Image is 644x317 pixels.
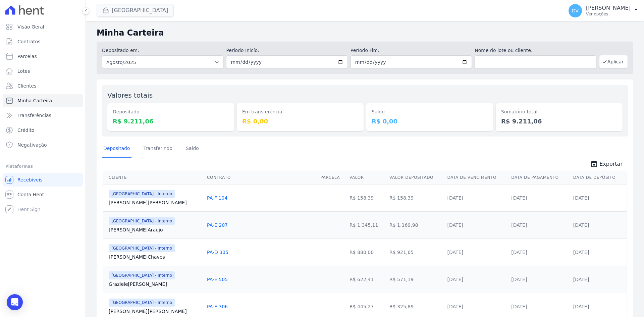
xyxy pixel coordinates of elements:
[102,48,139,53] label: Depositado em:
[511,277,527,282] a: [DATE]
[3,35,83,48] a: Contratos
[573,222,589,228] a: [DATE]
[573,304,589,309] a: [DATE]
[447,222,463,228] a: [DATE]
[207,277,228,282] a: PA-E 505
[5,162,80,170] div: Plataformas
[586,5,631,11] p: [PERSON_NAME]
[109,226,202,233] a: [PERSON_NAME]Araujo
[109,281,202,287] a: Graziele[PERSON_NAME]
[3,138,83,152] a: Negativação
[445,171,509,184] th: Data de Vencimento
[7,294,23,310] div: Open Intercom Messenger
[184,140,200,158] a: Saldo
[242,117,358,126] dd: R$ 0,00
[347,266,387,293] td: R$ 622,41
[207,222,228,228] a: PA-E 207
[351,47,472,54] label: Período Fim:
[511,250,527,255] a: [DATE]
[17,53,37,60] span: Parcelas
[573,277,589,282] a: [DATE]
[113,108,229,115] dt: Depositado
[3,79,83,93] a: Clientes
[447,250,463,255] a: [DATE]
[109,271,175,279] span: [GEOGRAPHIC_DATA] - Interno
[17,23,44,30] span: Visão Geral
[207,304,228,309] a: PA-E 306
[318,171,347,184] th: Parcela
[585,160,628,169] a: unarchive Exportar
[501,108,617,115] dt: Somatório total
[475,47,596,54] label: Nome do lote ou cliente:
[97,27,633,39] h2: Minha Carteira
[17,112,51,119] span: Transferências
[207,250,228,255] a: PA-D 305
[573,250,589,255] a: [DATE]
[3,188,83,201] a: Conta Hent
[3,64,83,78] a: Lotes
[347,239,387,266] td: R$ 880,00
[3,50,83,63] a: Parcelas
[97,4,174,17] button: [GEOGRAPHIC_DATA]
[109,190,175,198] span: [GEOGRAPHIC_DATA] - Interno
[109,217,175,225] span: [GEOGRAPHIC_DATA] - Interno
[142,140,174,158] a: Transferindo
[372,117,488,126] dd: R$ 0,00
[573,195,589,201] a: [DATE]
[17,127,35,134] span: Crédito
[17,191,44,198] span: Conta Hent
[17,38,40,45] span: Contratos
[447,277,463,282] a: [DATE]
[103,171,204,184] th: Cliente
[571,171,627,184] th: Data de Depósito
[590,160,598,168] i: unarchive
[511,222,527,228] a: [DATE]
[17,142,47,148] span: Negativação
[102,140,131,158] a: Depositado
[109,199,202,206] a: [PERSON_NAME][PERSON_NAME]
[3,173,83,187] a: Recebíveis
[447,195,463,201] a: [DATE]
[207,195,227,201] a: PA-F 104
[204,171,318,184] th: Contrato
[107,91,153,99] label: Valores totais
[447,304,463,309] a: [DATE]
[226,47,347,54] label: Período Inicío:
[563,1,644,20] button: DV [PERSON_NAME] Ver opções
[3,109,83,122] a: Transferências
[109,299,175,307] span: [GEOGRAPHIC_DATA] - Interno
[109,254,202,260] a: [PERSON_NAME]Chaves
[3,20,83,34] a: Visão Geral
[387,239,445,266] td: R$ 921,65
[17,97,52,104] span: Minha Carteira
[347,184,387,211] td: R$ 158,39
[508,171,571,184] th: Data de Pagamento
[17,83,36,89] span: Clientes
[347,211,387,239] td: R$ 1.345,11
[387,266,445,293] td: R$ 571,19
[511,304,527,309] a: [DATE]
[387,184,445,211] td: R$ 158,39
[242,108,358,115] dt: Em transferência
[347,171,387,184] th: Valor
[387,171,445,184] th: Valor Depositado
[599,160,623,168] span: Exportar
[3,123,83,137] a: Crédito
[109,244,175,252] span: [GEOGRAPHIC_DATA] - Interno
[599,55,628,68] button: Aplicar
[113,117,229,126] dd: R$ 9.211,06
[3,94,83,107] a: Minha Carteira
[511,195,527,201] a: [DATE]
[586,11,631,17] p: Ver opções
[387,211,445,239] td: R$ 1.169,98
[501,117,617,126] dd: R$ 9.211,06
[109,308,202,315] a: [PERSON_NAME][PERSON_NAME]
[372,108,488,115] dt: Saldo
[572,8,579,13] span: DV
[17,68,30,74] span: Lotes
[17,176,43,183] span: Recebíveis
